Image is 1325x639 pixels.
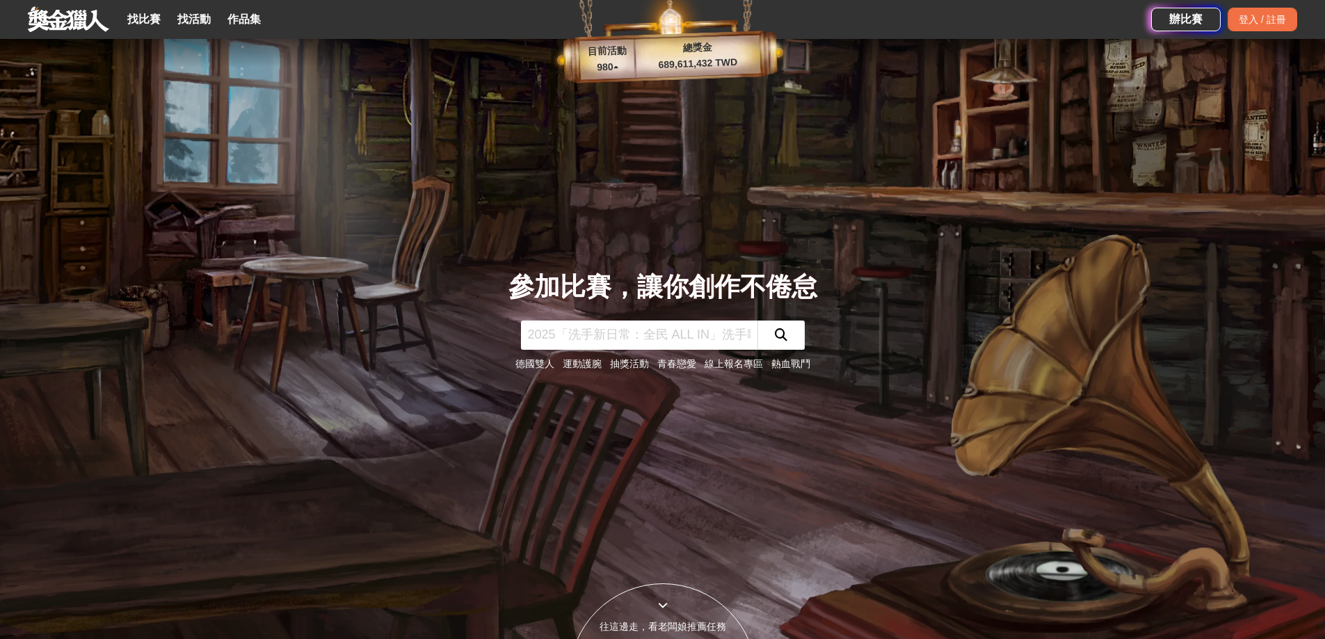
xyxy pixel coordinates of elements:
a: 抽獎活動 [610,358,649,369]
a: 德國雙人 [515,358,554,369]
a: 熱血戰鬥 [771,358,810,369]
input: 2025「洗手新日常：全民 ALL IN」洗手歌全台徵選 [521,321,757,350]
a: 辦比賽 [1151,8,1221,31]
a: 青春戀愛 [657,358,696,369]
p: 980 ▴ [579,59,636,76]
p: 689,611,432 TWD [635,54,761,73]
p: 總獎金 [634,38,760,57]
a: 找比賽 [122,10,166,29]
a: 運動護腕 [563,358,602,369]
div: 往這邊走，看老闆娘推薦任務 [570,620,756,634]
p: 目前活動 [579,43,635,60]
a: 作品集 [222,10,266,29]
div: 登入 / 註冊 [1228,8,1297,31]
a: 找活動 [172,10,216,29]
div: 參加比賽，讓你創作不倦怠 [508,268,817,307]
a: 線上報名專區 [705,358,763,369]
